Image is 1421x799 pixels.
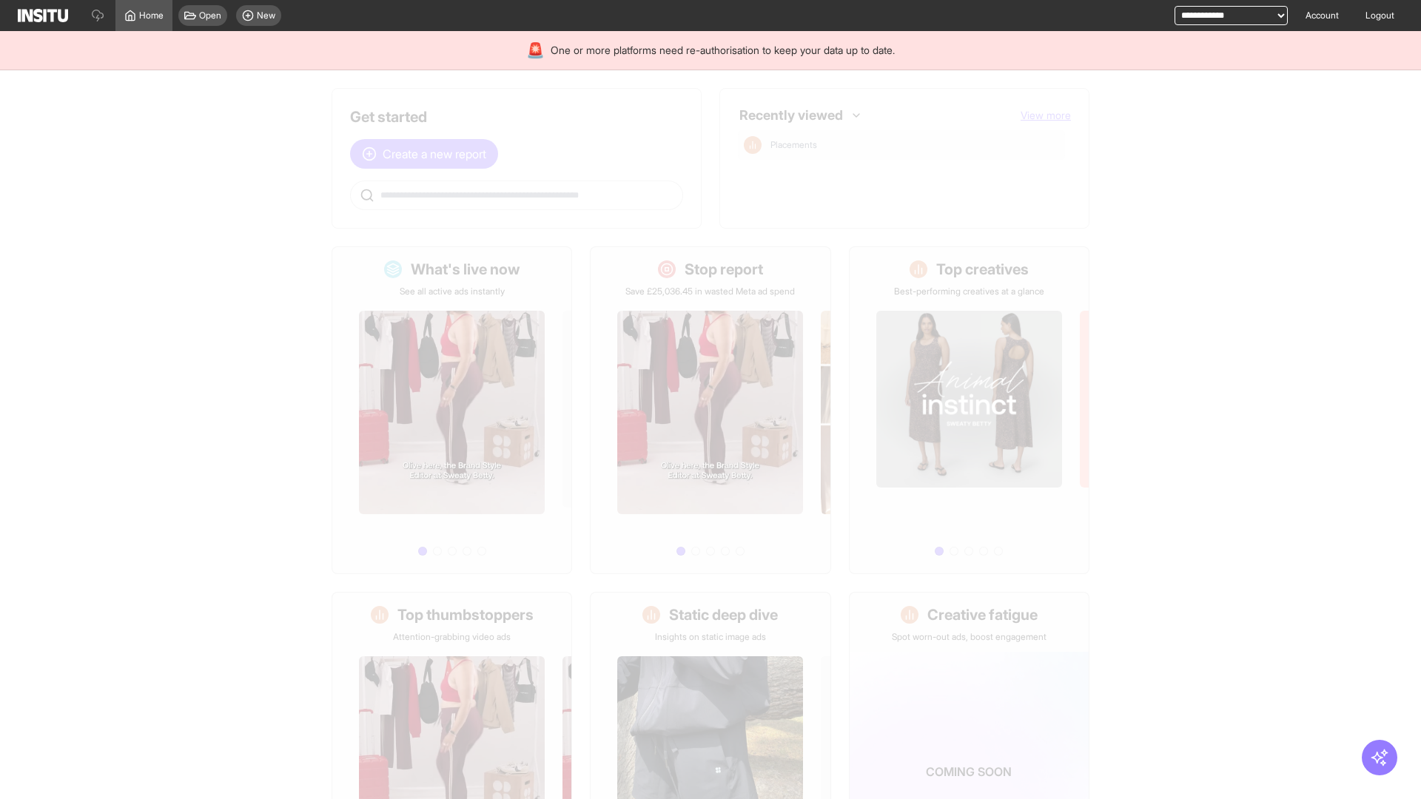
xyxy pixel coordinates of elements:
span: Open [199,10,221,21]
img: Logo [18,9,68,22]
span: One or more platforms need re-authorisation to keep your data up to date. [551,43,895,58]
span: New [257,10,275,21]
div: 🚨 [526,40,545,61]
span: Home [139,10,164,21]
